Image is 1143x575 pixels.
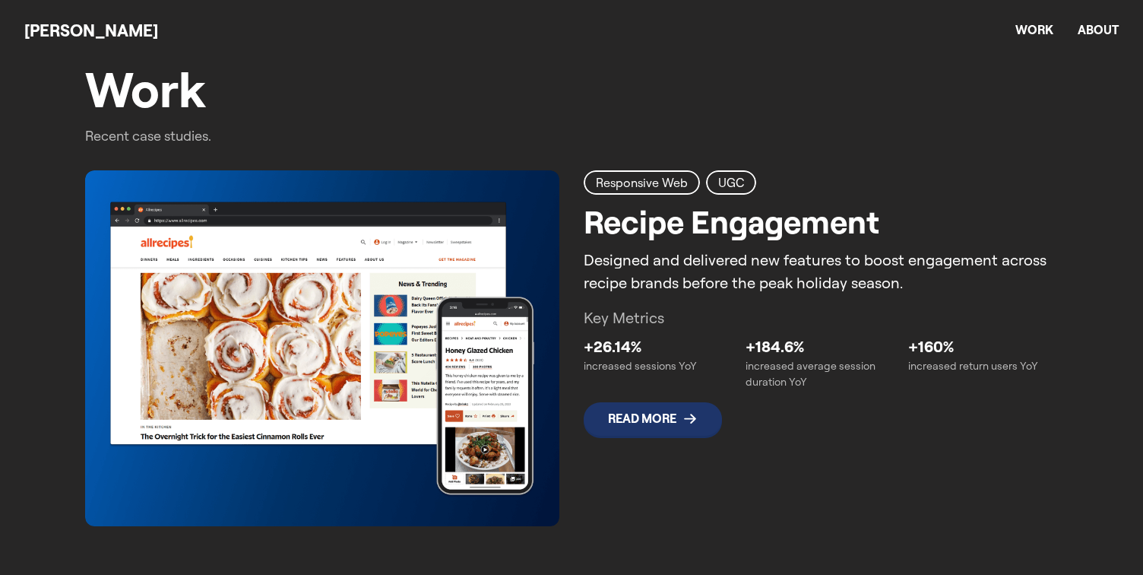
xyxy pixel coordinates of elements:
[584,249,1058,294] p: Designed and delivered new features to boost engagement across recipe brands before the peak holi...
[85,125,571,146] p: Recent case studies.
[584,307,1058,329] p: Key Metrics
[584,198,879,246] h2: Recipe Engagement
[85,170,1058,526] a: Responsive WebUGCRecipe EngagementDesigned and delivered new features to boost engagement across ...
[584,335,733,358] p: +26.14%
[584,402,722,436] span: Read More
[608,411,676,426] p: Read More
[596,173,688,192] h2: Responsive Web
[1015,22,1053,37] a: Work
[746,358,895,390] p: increased average session duration YoY
[908,335,1058,358] p: +160%
[1078,22,1119,37] a: About
[718,173,744,192] h2: UGC
[24,20,158,41] a: [PERSON_NAME]
[85,61,205,119] h2: Work
[746,335,895,358] p: +184.6%
[908,358,1058,374] p: increased return users YoY
[584,358,733,374] p: increased sessions YoY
